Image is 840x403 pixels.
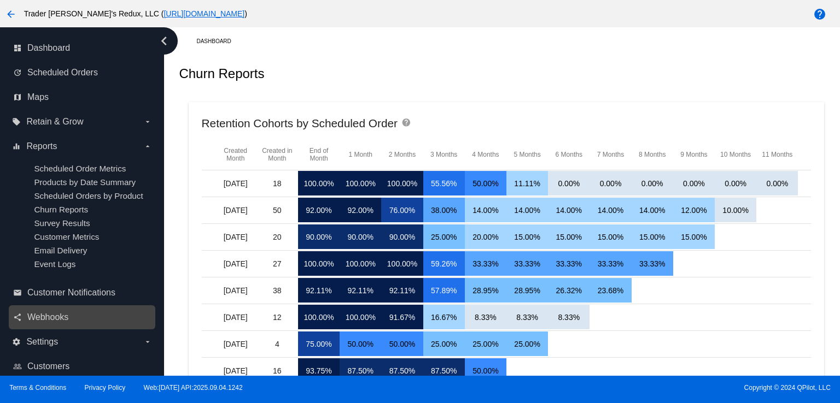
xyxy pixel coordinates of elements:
mat-cell: 16 [256,358,298,383]
mat-cell: [DATE] [215,198,256,222]
mat-cell: 14.00% [632,198,673,222]
mat-cell: 8.33% [465,305,506,329]
i: people_outline [13,362,22,371]
mat-cell: 92.00% [298,198,340,222]
mat-cell: 87.50% [340,358,381,383]
mat-cell: 33.33% [590,251,631,276]
mat-cell: 76.00% [381,198,423,222]
mat-cell: 87.50% [423,358,465,383]
a: Email Delivery [34,246,87,255]
a: people_outline Customers [13,358,152,375]
a: Terms & Conditions [9,384,66,392]
mat-cell: 10.00% [715,198,756,222]
mat-cell: 33.33% [465,251,506,276]
mat-cell: 15.00% [590,224,631,249]
span: Trader [PERSON_NAME]'s Redux, LLC ( ) [24,9,247,18]
a: Dashboard [196,33,241,50]
mat-cell: 8.33% [548,305,590,329]
mat-cell: 93.75% [298,358,340,383]
mat-cell: 8.33% [506,305,548,329]
mat-cell: 38 [256,278,298,303]
mat-cell: 100.00% [298,305,340,329]
i: chevron_left [155,32,173,50]
a: share Webhooks [13,309,152,326]
span: Settings [26,337,58,347]
mat-cell: 0.00% [632,171,673,195]
mat-header-cell: 9 Months [673,151,715,158]
mat-cell: 26.32% [548,278,590,303]
mat-cell: [DATE] [215,251,256,276]
mat-cell: 14.00% [590,198,631,222]
mat-cell: 92.11% [298,278,340,303]
i: arrow_drop_down [143,337,152,346]
mat-cell: 75.00% [298,331,340,356]
mat-cell: 100.00% [340,305,381,329]
mat-cell: 14.00% [465,198,506,222]
mat-header-cell: 7 Months [590,151,631,158]
a: dashboard Dashboard [13,39,152,57]
mat-header-cell: 11 Months [756,151,798,158]
h2: Churn Reports [179,66,264,81]
a: [URL][DOMAIN_NAME] [164,9,244,18]
i: email [13,288,22,297]
mat-cell: 33.33% [506,251,548,276]
mat-cell: [DATE] [215,331,256,356]
mat-header-cell: 6 Months [548,151,590,158]
mat-cell: 12 [256,305,298,329]
mat-cell: 91.67% [381,305,423,329]
mat-cell: 50.00% [465,171,506,195]
mat-cell: 25.00% [423,224,465,249]
a: map Maps [13,88,152,106]
mat-cell: 14.00% [548,198,590,222]
a: Products by Date Summary [34,177,136,187]
a: Event Logs [34,259,75,269]
mat-cell: 12.00% [673,198,715,222]
mat-cell: 16.67% [423,305,465,329]
mat-cell: 0.00% [673,171,715,195]
mat-cell: 0.00% [548,171,590,195]
mat-cell: 100.00% [381,171,423,195]
a: Privacy Policy [85,384,126,392]
mat-header-cell: End of Month [298,147,340,162]
i: dashboard [13,44,22,52]
mat-cell: 25.00% [465,331,506,356]
mat-cell: 25.00% [423,331,465,356]
mat-icon: arrow_back [4,8,17,21]
mat-cell: 0.00% [590,171,631,195]
mat-cell: 28.95% [465,278,506,303]
mat-cell: 50.00% [381,331,423,356]
a: Churn Reports [34,205,88,214]
i: local_offer [12,117,21,126]
mat-header-cell: 3 Months [423,151,465,158]
i: settings [12,337,21,346]
mat-cell: 92.11% [340,278,381,303]
h2: Retention Cohorts by Scheduled Order [202,117,398,129]
i: update [13,68,22,77]
mat-cell: 28.95% [506,278,548,303]
a: Scheduled Order Metrics [34,164,126,173]
mat-cell: 100.00% [298,251,340,276]
mat-cell: 11.11% [506,171,548,195]
span: Customer Metrics [34,232,99,241]
a: Scheduled Orders by Product [34,191,143,200]
mat-cell: 0.00% [756,171,798,195]
mat-cell: 4 [256,331,298,356]
mat-cell: 18 [256,171,298,195]
mat-header-cell: 10 Months [715,151,756,158]
mat-cell: 90.00% [381,224,423,249]
mat-cell: 33.33% [548,251,590,276]
span: Reports [26,141,57,151]
mat-cell: [DATE] [215,278,256,303]
mat-cell: 92.00% [340,198,381,222]
i: equalizer [12,142,21,151]
mat-header-cell: 2 Months [381,151,423,158]
mat-cell: 27 [256,251,298,276]
mat-cell: 57.89% [423,278,465,303]
mat-cell: 87.50% [381,358,423,383]
i: arrow_drop_down [143,117,152,126]
a: Web:[DATE] API:2025.09.04.1242 [144,384,243,392]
